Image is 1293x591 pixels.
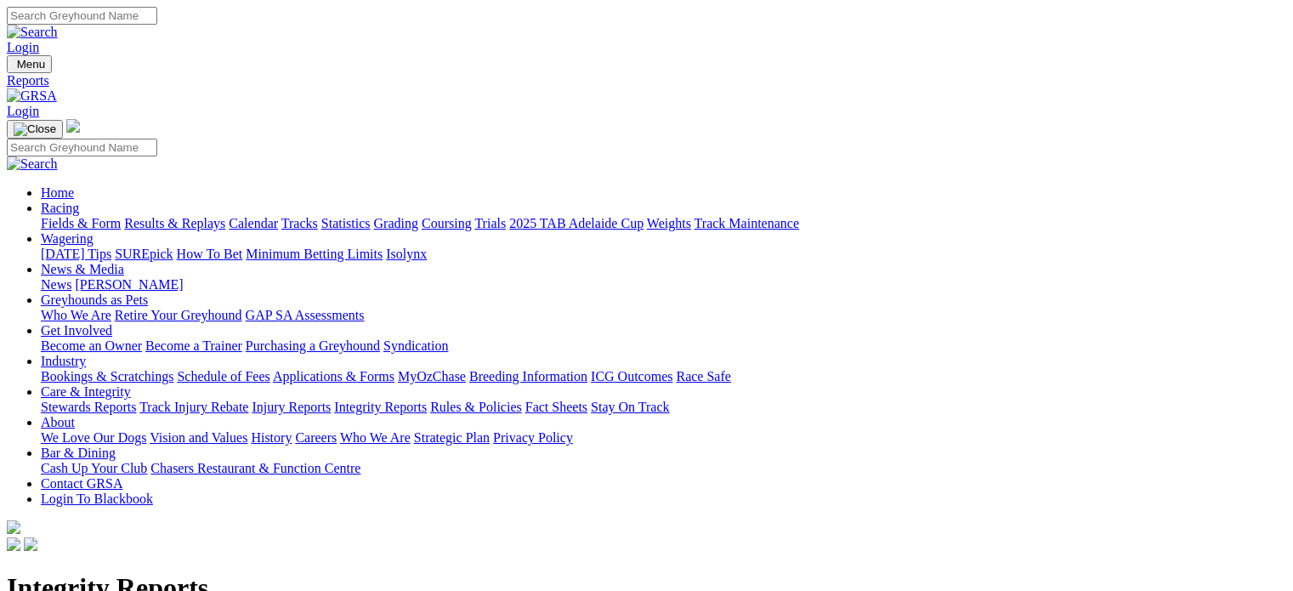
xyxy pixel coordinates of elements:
[66,119,80,133] img: logo-grsa-white.png
[41,216,1286,231] div: Racing
[374,216,418,230] a: Grading
[41,277,71,292] a: News
[41,400,136,414] a: Stewards Reports
[7,88,57,104] img: GRSA
[7,120,63,139] button: Toggle navigation
[177,247,243,261] a: How To Bet
[41,338,1286,354] div: Get Involved
[14,122,56,136] img: Close
[41,247,1286,262] div: Wagering
[295,430,337,445] a: Careers
[251,430,292,445] a: History
[7,7,157,25] input: Search
[41,323,112,338] a: Get Involved
[7,139,157,156] input: Search
[177,369,269,384] a: Schedule of Fees
[414,430,490,445] a: Strategic Plan
[41,430,146,445] a: We Love Our Dogs
[41,231,94,246] a: Wagering
[252,400,331,414] a: Injury Reports
[398,369,466,384] a: MyOzChase
[150,461,360,475] a: Chasers Restaurant & Function Centre
[7,25,58,40] img: Search
[41,446,116,460] a: Bar & Dining
[41,415,75,429] a: About
[41,185,74,200] a: Home
[41,308,1286,323] div: Greyhounds as Pets
[41,308,111,322] a: Who We Are
[115,247,173,261] a: SUREpick
[246,308,365,322] a: GAP SA Assessments
[41,369,173,384] a: Bookings & Scratchings
[145,338,242,353] a: Become a Trainer
[7,520,20,534] img: logo-grsa-white.png
[340,430,411,445] a: Who We Are
[17,58,45,71] span: Menu
[695,216,799,230] a: Track Maintenance
[474,216,506,230] a: Trials
[591,400,669,414] a: Stay On Track
[41,461,1286,476] div: Bar & Dining
[150,430,247,445] a: Vision and Values
[41,293,148,307] a: Greyhounds as Pets
[509,216,644,230] a: 2025 TAB Adelaide Cup
[41,400,1286,415] div: Care & Integrity
[41,354,86,368] a: Industry
[41,369,1286,384] div: Industry
[7,55,52,73] button: Toggle navigation
[591,369,672,384] a: ICG Outcomes
[41,262,124,276] a: News & Media
[139,400,248,414] a: Track Injury Rebate
[41,492,153,506] a: Login To Blackbook
[115,308,242,322] a: Retire Your Greyhound
[273,369,394,384] a: Applications & Forms
[7,40,39,54] a: Login
[41,247,111,261] a: [DATE] Tips
[493,430,573,445] a: Privacy Policy
[124,216,225,230] a: Results & Replays
[469,369,587,384] a: Breeding Information
[334,400,427,414] a: Integrity Reports
[24,537,37,551] img: twitter.svg
[386,247,427,261] a: Isolynx
[422,216,472,230] a: Coursing
[647,216,691,230] a: Weights
[41,476,122,491] a: Contact GRSA
[281,216,318,230] a: Tracks
[246,338,380,353] a: Purchasing a Greyhound
[41,338,142,353] a: Become an Owner
[75,277,183,292] a: [PERSON_NAME]
[7,537,20,551] img: facebook.svg
[41,384,131,399] a: Care & Integrity
[246,247,383,261] a: Minimum Betting Limits
[676,369,730,384] a: Race Safe
[41,430,1286,446] div: About
[41,277,1286,293] div: News & Media
[525,400,587,414] a: Fact Sheets
[229,216,278,230] a: Calendar
[321,216,371,230] a: Statistics
[430,400,522,414] a: Rules & Policies
[41,216,121,230] a: Fields & Form
[383,338,448,353] a: Syndication
[41,201,79,215] a: Racing
[7,156,58,172] img: Search
[7,104,39,118] a: Login
[41,461,147,475] a: Cash Up Your Club
[7,73,1286,88] a: Reports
